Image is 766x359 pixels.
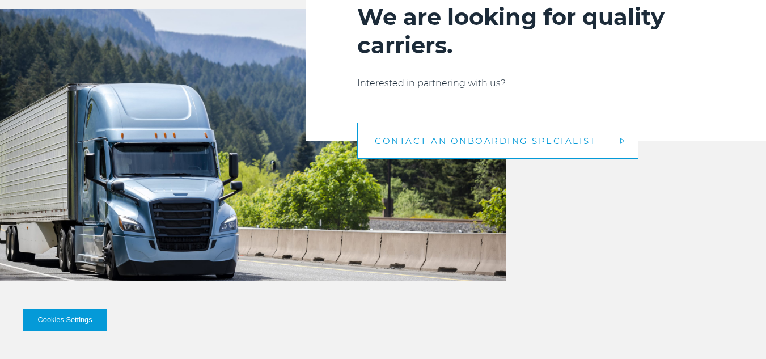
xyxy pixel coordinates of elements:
button: Cookies Settings [23,309,107,331]
span: CONTACT AN ONBOARDING SPECIALIST [375,137,596,145]
img: arrow [620,138,625,144]
p: Interested in partnering with us? [357,77,715,90]
h2: We are looking for quality carriers. [357,3,715,60]
a: CONTACT AN ONBOARDING SPECIALIST arrow arrow [357,123,638,159]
